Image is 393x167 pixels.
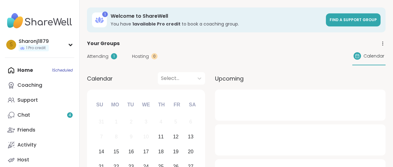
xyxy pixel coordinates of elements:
[188,147,194,156] div: 20
[113,147,119,156] div: 15
[17,82,42,89] div: Coaching
[125,115,138,129] div: Not available Tuesday, September 2nd, 2025
[95,115,108,129] div: Not available Sunday, August 31st, 2025
[19,38,49,45] div: Sharonj1879
[5,10,74,32] img: ShareWell Nav Logo
[5,78,74,93] a: Coaching
[110,145,123,159] div: Choose Monday, September 15th, 2025
[184,130,197,144] div: Choose Saturday, September 13th, 2025
[154,145,168,159] div: Choose Thursday, September 18th, 2025
[130,118,133,126] div: 2
[111,13,322,20] h3: Welcome to ShareWell
[5,123,74,137] a: Friends
[158,132,164,141] div: 11
[69,113,71,118] span: 4
[139,115,153,129] div: Not available Wednesday, September 3rd, 2025
[95,130,108,144] div: Not available Sunday, September 7th, 2025
[173,147,179,156] div: 19
[115,118,118,126] div: 1
[155,98,168,112] div: Th
[26,45,46,51] span: 1 Pro credit
[87,53,108,60] span: Attending
[169,115,182,129] div: Not available Friday, September 5th, 2025
[100,132,103,141] div: 7
[184,145,197,159] div: Choose Saturday, September 20th, 2025
[143,132,149,141] div: 10
[169,130,182,144] div: Choose Friday, September 12th, 2025
[188,132,194,141] div: 13
[98,147,104,156] div: 14
[98,118,104,126] div: 31
[115,132,118,141] div: 8
[124,98,137,112] div: Tu
[95,145,108,159] div: Choose Sunday, September 14th, 2025
[173,132,179,141] div: 12
[139,130,153,144] div: Not available Wednesday, September 10th, 2025
[111,21,322,27] h3: You have to book a coaching group.
[17,112,30,118] div: Chat
[17,97,38,104] div: Support
[139,98,153,112] div: We
[151,53,158,59] div: 0
[215,74,244,83] span: Upcoming
[108,98,122,112] div: Mo
[87,74,113,83] span: Calendar
[326,13,381,26] a: Find a support group
[185,98,199,112] div: Sa
[363,53,384,59] span: Calendar
[5,108,74,123] a: Chat4
[154,115,168,129] div: Not available Thursday, September 4th, 2025
[189,118,192,126] div: 6
[17,127,35,133] div: Friends
[110,130,123,144] div: Not available Monday, September 8th, 2025
[169,145,182,159] div: Choose Friday, September 19th, 2025
[5,137,74,152] a: Activity
[154,130,168,144] div: Choose Thursday, September 11th, 2025
[110,115,123,129] div: Not available Monday, September 1st, 2025
[93,98,107,112] div: Su
[87,40,120,47] span: Your Groups
[143,147,149,156] div: 17
[130,132,133,141] div: 9
[125,145,138,159] div: Choose Tuesday, September 16th, 2025
[145,118,148,126] div: 3
[139,145,153,159] div: Choose Wednesday, September 17th, 2025
[132,21,181,27] b: 1 available Pro credit
[170,98,184,112] div: Fr
[184,115,197,129] div: Not available Saturday, September 6th, 2025
[17,141,36,148] div: Activity
[330,17,377,22] span: Find a support group
[158,147,164,156] div: 18
[132,53,149,60] span: Hosting
[111,53,117,59] div: 1
[5,93,74,108] a: Support
[17,156,29,163] div: Host
[125,130,138,144] div: Not available Tuesday, September 9th, 2025
[128,147,134,156] div: 16
[174,118,177,126] div: 5
[10,41,13,49] span: S
[102,12,108,17] div: 1
[159,118,162,126] div: 4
